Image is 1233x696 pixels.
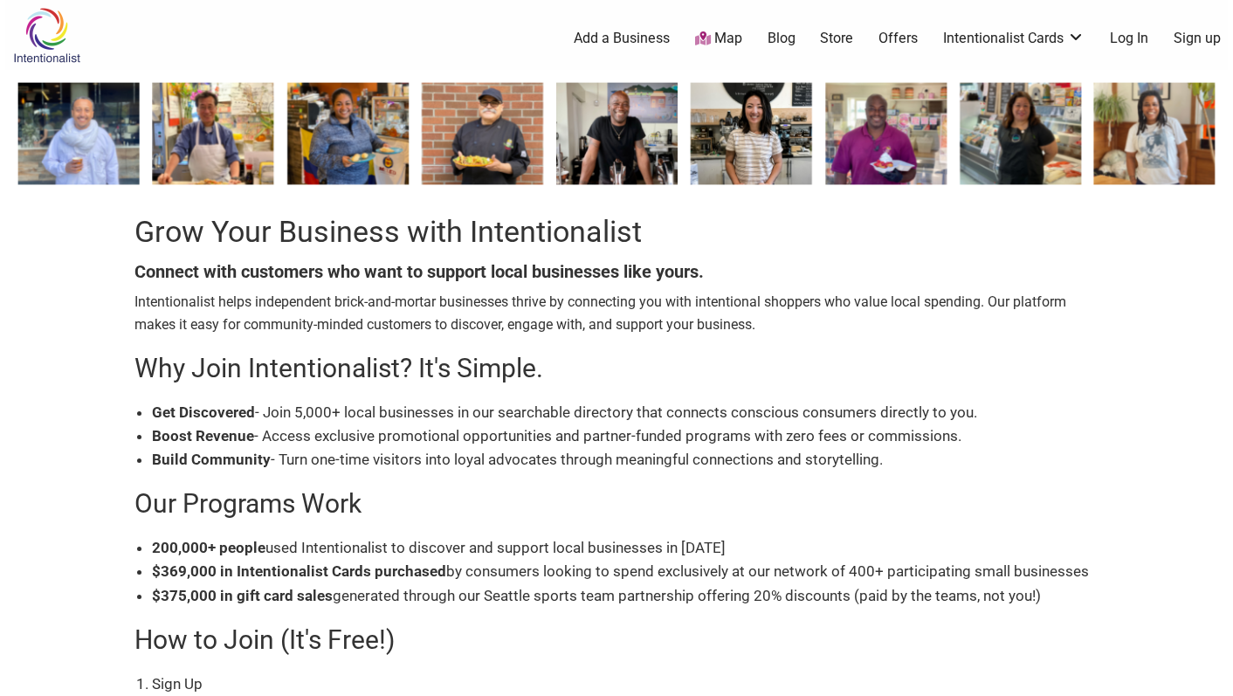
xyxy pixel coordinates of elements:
li: - Access exclusive promotional opportunities and partner-funded programs with zero fees or commis... [152,424,1099,448]
a: Intentionalist Cards [943,29,1085,48]
img: Intentionalist [5,7,88,64]
a: Sign up [1174,29,1221,48]
h2: Our Programs Work [134,486,1099,522]
b: Build Community [152,451,271,468]
h2: Why Join Intentionalist? It's Simple. [134,350,1099,387]
li: used Intentionalist to discover and support local businesses in [DATE] [152,536,1099,560]
img: Welcome Banner [5,70,1228,197]
a: Add a Business [574,29,670,48]
a: Offers [878,29,918,48]
a: Log In [1110,29,1148,48]
h2: How to Join (It's Free!) [134,622,1099,658]
a: Blog [768,29,796,48]
h1: Grow Your Business with Intentionalist [134,211,1099,253]
li: - Turn one-time visitors into loyal advocates through meaningful connections and storytelling. [152,448,1099,472]
b: 200,000+ people [152,539,265,556]
b: $375,000 in gift card sales [152,587,333,604]
b: Boost Revenue [152,427,254,444]
b: Get Discovered [152,403,255,421]
a: Map [695,29,742,49]
a: Store [820,29,853,48]
li: generated through our Seattle sports team partnership offering 20% discounts (paid by the teams, ... [152,584,1099,608]
p: Intentionalist helps independent brick-and-mortar businesses thrive by connecting you with intent... [134,291,1099,335]
li: by consumers looking to spend exclusively at our network of 400+ participating small businesses [152,560,1099,583]
b: $369,000 in Intentionalist Cards purchased [152,562,446,580]
li: - Join 5,000+ local businesses in our searchable directory that connects conscious consumers dire... [152,401,1099,424]
b: Connect with customers who want to support local businesses like yours. [134,261,704,282]
li: Sign Up [152,672,1099,696]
